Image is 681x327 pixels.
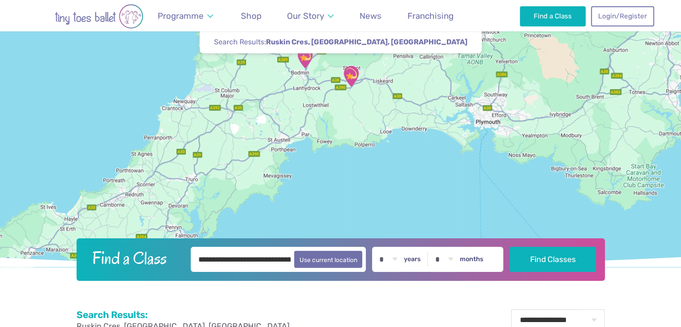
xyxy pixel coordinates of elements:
[2,255,32,267] img: Google
[283,5,338,26] a: Our Story
[294,251,363,268] button: Use current location
[287,11,324,21] span: Our Story
[340,65,362,87] div: East Taphouse Community Hall
[360,11,381,21] span: News
[403,5,458,26] a: Franchising
[266,38,467,46] strong: Ruskin Cres, [GEOGRAPHIC_DATA], [GEOGRAPHIC_DATA]
[154,5,218,26] a: Programme
[355,5,386,26] a: News
[241,11,261,21] span: Shop
[404,255,421,263] label: years
[510,247,596,272] button: Find Classes
[27,4,171,28] img: tiny toes ballet
[407,11,454,21] span: Franchising
[158,11,204,21] span: Programme
[236,5,266,26] a: Shop
[77,309,290,321] h2: Search Results:
[2,255,32,267] a: Open this area in Google Maps (opens a new window)
[85,247,184,269] h2: Find a Class
[294,47,316,69] div: One For All, Lanivet Parish Community …
[591,6,654,26] a: Login/Register
[520,6,586,26] a: Find a Class
[460,255,484,263] label: months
